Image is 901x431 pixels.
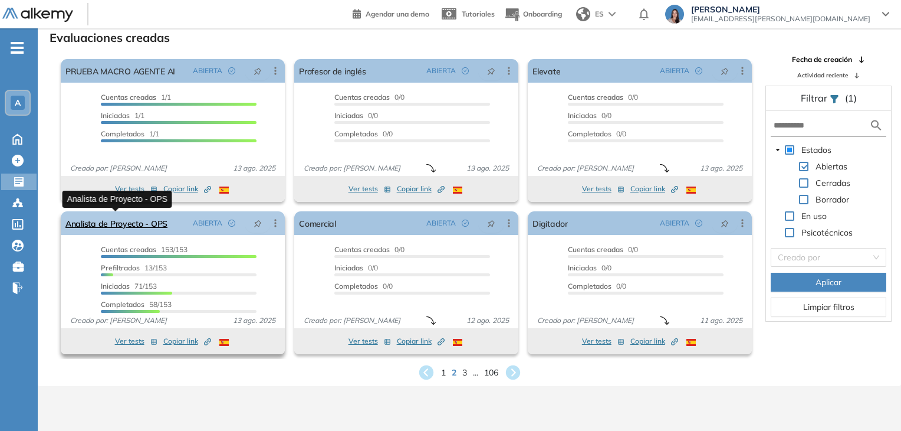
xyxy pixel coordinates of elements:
[576,7,590,21] img: world
[801,211,827,221] span: En uso
[299,211,336,235] a: Comercial
[228,315,280,326] span: 13 ago. 2025
[11,47,24,49] i: -
[568,129,626,138] span: 0/0
[65,59,175,83] a: PRUEBA MACRO AGENTE AI
[219,339,229,346] img: ESP
[532,211,568,235] a: Digitador
[813,192,851,207] span: Borrador
[568,93,638,102] span: 0/0
[163,334,211,348] button: Copiar link
[721,66,729,76] span: pushpin
[254,218,262,228] span: pushpin
[462,67,469,74] span: check-circle
[397,182,445,196] button: Copiar link
[815,194,849,205] span: Borrador
[245,61,271,80] button: pushpin
[348,334,391,348] button: Ver tests
[193,218,222,228] span: ABIERTA
[101,93,171,102] span: 1/1
[568,129,611,138] span: Completados
[65,315,172,326] span: Creado por: [PERSON_NAME]
[799,209,829,223] span: En uso
[484,367,498,379] span: 106
[695,67,702,74] span: check-circle
[163,184,211,194] span: Copiar link
[630,182,678,196] button: Copiar link
[523,9,562,18] span: Onboarding
[462,315,514,326] span: 12 ago. 2025
[299,163,405,174] span: Creado por: [PERSON_NAME]
[50,31,170,45] h3: Evaluaciones creadas
[568,245,623,254] span: Cuentas creadas
[101,245,156,254] span: Cuentas creadas
[473,367,478,379] span: ...
[101,263,167,272] span: 13/153
[334,111,363,120] span: Iniciadas
[462,220,469,227] span: check-circle
[462,367,467,379] span: 3
[334,93,405,102] span: 0/0
[695,315,747,326] span: 11 ago. 2025
[193,66,222,76] span: ABIERTA
[163,182,211,196] button: Copiar link
[254,66,262,76] span: pushpin
[334,93,390,102] span: Cuentas creadas
[462,9,495,18] span: Tutoriales
[299,59,366,83] a: Profesor de inglés
[478,214,504,233] button: pushpin
[366,9,429,18] span: Agendar una demo
[334,111,378,120] span: 0/0
[801,145,831,155] span: Estados
[426,218,456,228] span: ABIERTA
[813,159,850,174] span: Abiertas
[568,282,626,290] span: 0/0
[801,227,853,238] span: Psicotécnicos
[568,263,611,272] span: 0/0
[691,14,870,24] span: [EMAIL_ADDRESS][PERSON_NAME][DOMAIN_NAME]
[65,163,172,174] span: Creado por: [PERSON_NAME]
[334,245,405,254] span: 0/0
[441,367,446,379] span: 1
[712,61,738,80] button: pushpin
[845,91,857,105] span: (1)
[487,218,495,228] span: pushpin
[813,176,853,190] span: Cerradas
[532,163,639,174] span: Creado por: [PERSON_NAME]
[101,282,130,290] span: Iniciadas
[101,111,130,120] span: Iniciadas
[228,163,280,174] span: 13 ago. 2025
[101,129,144,138] span: Completados
[115,182,157,196] button: Ver tests
[453,339,462,346] img: ESP
[792,54,852,65] span: Fecha de creación
[609,12,616,17] img: arrow
[101,111,144,120] span: 1/1
[771,273,886,292] button: Aplicar
[228,220,235,227] span: check-circle
[801,92,830,104] span: Filtrar
[219,187,229,194] img: ESP
[532,59,560,83] a: Elevate
[101,300,144,309] span: Completados
[115,334,157,348] button: Ver tests
[334,282,378,290] span: Completados
[101,263,140,272] span: Prefiltrados
[63,191,172,208] div: Analista de Proyecto - OPS
[771,298,886,316] button: Limpiar filtros
[101,245,188,254] span: 153/153
[799,143,834,157] span: Estados
[397,334,445,348] button: Copiar link
[815,178,850,188] span: Cerradas
[660,66,689,76] span: ABIERTA
[695,163,747,174] span: 13 ago. 2025
[582,334,624,348] button: Ver tests
[568,111,611,120] span: 0/0
[163,336,211,347] span: Copiar link
[334,263,378,272] span: 0/0
[65,211,167,235] a: Analista de Proyecto - OPS
[686,187,696,194] img: ESP
[712,214,738,233] button: pushpin
[568,263,597,272] span: Iniciadas
[462,163,514,174] span: 13 ago. 2025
